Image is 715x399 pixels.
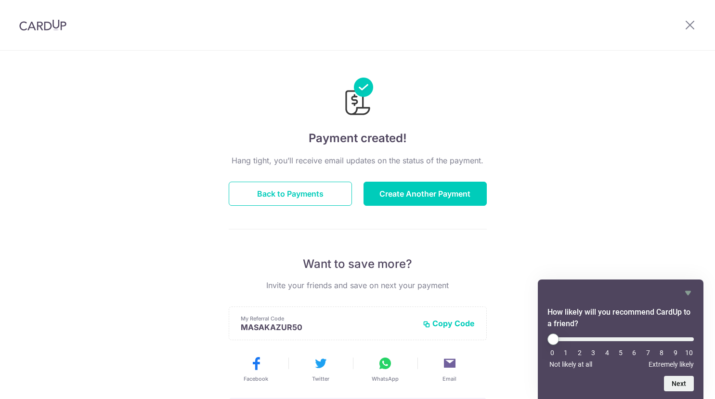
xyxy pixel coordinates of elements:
[241,322,415,332] p: MASAKAZUR50
[664,376,694,391] button: Next question
[372,375,399,383] span: WhatsApp
[312,375,329,383] span: Twitter
[649,360,694,368] span: Extremely likely
[682,287,694,299] button: Hide survey
[547,349,557,357] li: 0
[241,315,415,322] p: My Referral Code
[442,375,456,383] span: Email
[684,349,694,357] li: 10
[547,333,694,368] div: How likely will you recommend CardUp to a friend? Select an option from 0 to 10, with 0 being Not...
[357,356,414,383] button: WhatsApp
[643,349,653,357] li: 7
[575,349,585,357] li: 2
[229,256,487,272] p: Want to save more?
[229,182,352,206] button: Back to Payments
[616,349,625,357] li: 5
[229,155,487,166] p: Hang tight, you’ll receive email updates on the status of the payment.
[421,356,478,383] button: Email
[19,19,66,31] img: CardUp
[549,360,592,368] span: Not likely at all
[561,349,571,357] li: 1
[228,356,285,383] button: Facebook
[671,349,680,357] li: 9
[657,349,666,357] li: 8
[229,130,487,147] h4: Payment created!
[547,287,694,391] div: How likely will you recommend CardUp to a friend? Select an option from 0 to 10, with 0 being Not...
[229,279,487,291] p: Invite your friends and save on next your payment
[342,78,373,118] img: Payments
[244,375,268,383] span: Facebook
[423,319,475,328] button: Copy Code
[364,182,487,206] button: Create Another Payment
[547,306,694,330] h2: How likely will you recommend CardUp to a friend? Select an option from 0 to 10, with 0 being Not...
[292,356,349,383] button: Twitter
[602,349,612,357] li: 4
[588,349,598,357] li: 3
[629,349,639,357] li: 6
